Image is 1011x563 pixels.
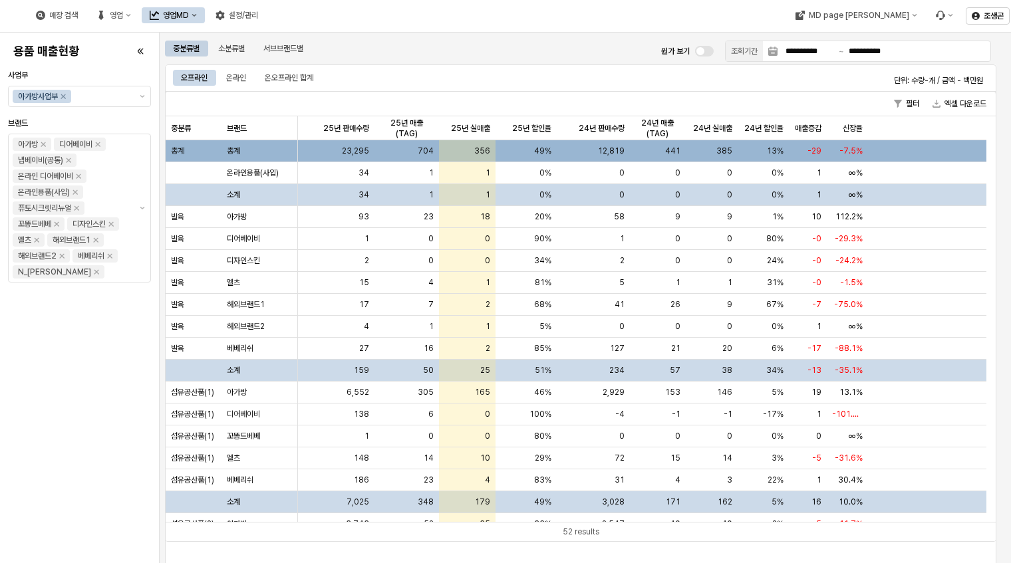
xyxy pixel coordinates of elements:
[474,146,490,156] span: 356
[849,168,863,178] span: ∞%
[218,41,245,56] div: 소분류별
[670,365,680,376] span: 57
[661,47,690,56] span: 원가 보기
[535,365,551,376] span: 51%
[18,185,70,199] div: 온라인용품(사입)
[614,211,625,222] span: 58
[227,475,253,485] span: 베베리쉬
[693,122,732,133] span: 24년 실매출
[843,122,863,133] span: 신장율
[811,497,821,507] span: 16
[171,146,184,156] span: 총계
[772,168,784,178] span: 0%
[620,255,625,266] span: 2
[727,431,732,441] span: 0
[772,387,784,397] span: 5%
[817,168,821,178] span: 1
[428,431,434,441] span: 0
[603,387,625,397] span: 2,929
[160,33,1011,563] main: App Frame
[227,299,265,310] span: 해외브랜드1
[359,168,369,178] span: 34
[727,211,732,222] span: 9
[323,122,369,133] span: 25년 판매수량
[832,409,863,419] span: -101.3%
[534,299,551,310] span: 68%
[835,255,863,266] span: -24.2%
[226,70,246,86] div: 온라인
[107,253,112,259] div: Remove 베베리쉬
[675,475,680,485] span: 4
[480,518,490,529] span: 35
[840,277,863,288] span: -1.5%
[66,158,71,163] div: Remove 냅베이비(공통)
[418,146,434,156] span: 704
[428,409,434,419] span: 6
[835,233,863,244] span: -29.3%
[835,211,863,222] span: 112.2%
[722,518,732,529] span: 40
[539,189,551,200] span: 0%
[615,409,625,419] span: -4
[619,277,625,288] span: 5
[675,233,680,244] span: 0
[485,255,490,266] span: 0
[53,233,90,247] div: 해외브랜드1
[171,387,214,397] span: 섬유공산품(1)
[927,96,992,112] button: 엑셀 다운로드
[834,299,863,310] span: -75.0%
[787,7,925,23] div: MD page 이동
[359,277,369,288] span: 15
[173,41,200,56] div: 중분류별
[255,41,311,56] div: 서브브랜드별
[817,409,821,419] span: 1
[615,299,625,310] span: 41
[227,409,260,419] span: 디어베이비
[609,365,625,376] span: 234
[889,96,925,112] button: 필터
[812,453,821,463] span: -5
[839,387,863,397] span: 13.1%
[171,321,184,332] span: 발육
[670,299,680,310] span: 26
[342,146,369,156] span: 23,295
[724,409,732,419] span: -1
[812,518,821,529] span: -5
[54,221,59,227] div: Remove 꼬똥드베베
[428,233,434,244] span: 0
[227,189,240,200] span: 소계
[727,189,732,200] span: 0
[165,41,208,56] div: 중분류별
[227,497,240,507] span: 소계
[727,475,732,485] span: 3
[208,7,266,23] button: 설정/관리
[811,211,821,222] span: 10
[675,431,680,441] span: 0
[227,122,247,133] span: 브랜드
[78,249,104,263] div: 베베리쉬
[171,518,214,529] span: 섬유공산품(2)
[227,146,240,156] span: 총계
[418,497,434,507] span: 348
[728,277,732,288] span: 1
[811,387,821,397] span: 19
[171,453,214,463] span: 섬유공산품(1)
[171,122,191,133] span: 중분류
[429,189,434,200] span: 1
[817,475,821,485] span: 1
[72,189,78,195] div: Remove 온라인용품(사입)
[849,189,863,200] span: ∞%
[485,409,490,419] span: 0
[817,321,821,332] span: 1
[171,233,184,244] span: 발육
[28,7,86,23] div: 매장 검색
[142,7,205,23] button: 영업MD
[486,168,490,178] span: 1
[675,211,680,222] span: 9
[598,146,625,156] span: 12,819
[635,117,680,138] span: 24년 매출 (TAG)
[263,41,303,56] div: 서브브랜드별
[346,518,369,529] span: 3,743
[763,409,784,419] span: -17%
